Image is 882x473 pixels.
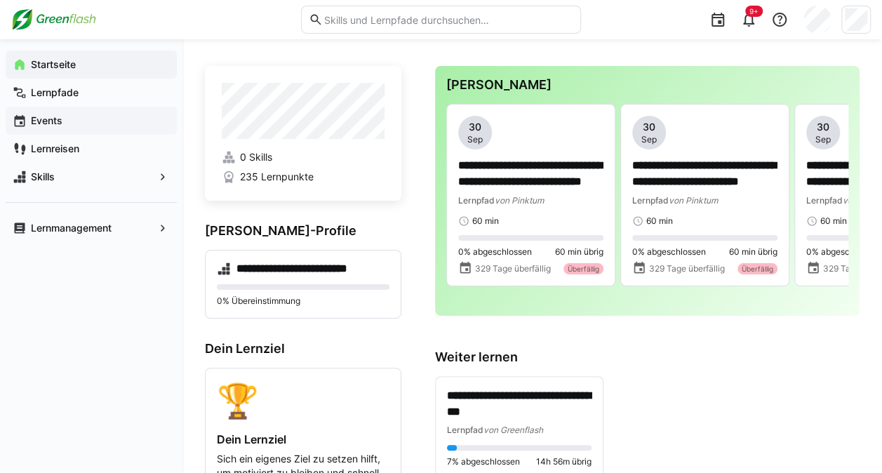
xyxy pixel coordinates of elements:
[217,380,389,421] div: 🏆
[649,263,725,274] span: 329 Tage überfällig
[217,432,389,446] h4: Dein Lernziel
[447,425,483,435] span: Lernpfad
[495,195,544,206] span: von Pinktum
[646,215,673,227] span: 60 min
[806,195,843,206] span: Lernpfad
[815,134,831,145] span: Sep
[820,215,847,227] span: 60 min
[446,77,848,93] h3: [PERSON_NAME]
[458,246,532,258] span: 0% abgeschlossen
[641,134,657,145] span: Sep
[458,195,495,206] span: Lernpfad
[472,215,499,227] span: 60 min
[632,246,706,258] span: 0% abgeschlossen
[217,295,389,307] p: 0% Übereinstimmung
[817,120,829,134] span: 30
[737,263,777,274] div: Überfällig
[475,263,551,274] span: 329 Tage überfällig
[483,425,543,435] span: von Greenflash
[643,120,655,134] span: 30
[222,150,385,164] a: 0 Skills
[205,341,401,357] h3: Dein Lernziel
[749,7,759,15] span: 9+
[632,195,669,206] span: Lernpfad
[469,120,481,134] span: 30
[729,246,777,258] span: 60 min übrig
[806,246,880,258] span: 0% abgeschlossen
[555,246,603,258] span: 60 min übrig
[323,13,573,26] input: Skills und Lernpfade durchsuchen…
[669,195,718,206] span: von Pinktum
[240,150,272,164] span: 0 Skills
[435,349,860,365] h3: Weiter lernen
[240,170,314,184] span: 235 Lernpunkte
[536,456,592,467] span: 14h 56m übrig
[467,134,483,145] span: Sep
[563,263,603,274] div: Überfällig
[447,456,520,467] span: 7% abgeschlossen
[205,223,401,239] h3: [PERSON_NAME]-Profile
